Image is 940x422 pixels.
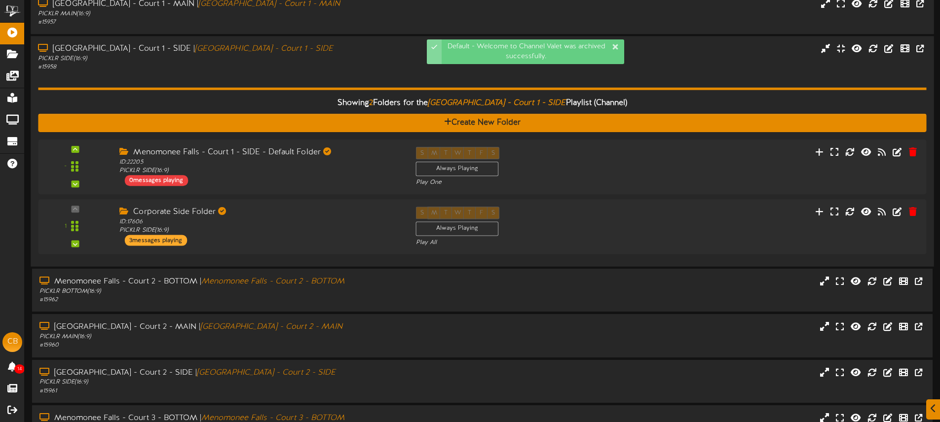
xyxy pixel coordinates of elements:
[442,39,624,64] div: Default - Welcome to Channel Valet was archived successfully.
[119,207,401,218] div: Corporate Side Folder
[428,99,566,107] i: [GEOGRAPHIC_DATA] - Court 1 - SIDE
[197,368,336,377] i: [GEOGRAPHIC_DATA] - Court 2 - SIDE
[201,277,344,286] i: Menomonee Falls - Court 2 - BOTTOM
[119,158,401,175] div: ID: 22205 PICKLR SIDE ( 16:9 )
[416,162,499,176] div: Always Playing
[416,239,623,247] div: Play All
[369,99,373,107] span: 2
[39,287,400,296] div: PICKLR BOTTOM ( 16:9 )
[119,218,401,235] div: ID: 17606 PICKLR SIDE ( 16:9 )
[38,18,400,27] div: # 15957
[416,178,623,187] div: Play One
[38,55,400,63] div: PICKLR SIDE ( 16:9 )
[38,63,400,71] div: # 15958
[39,276,400,287] div: Menomonee Falls - Court 2 - BOTTOM |
[38,114,926,132] button: Create New Folder
[38,10,400,18] div: PICKLR MAIN ( 16:9 )
[124,175,188,186] div: 0 messages playing
[39,378,400,387] div: PICKLR SIDE ( 16:9 )
[200,322,342,331] i: [GEOGRAPHIC_DATA] - Court 2 - MAIN
[39,341,400,350] div: # 15960
[39,296,400,304] div: # 15962
[14,364,25,374] span: 14
[611,42,619,52] div: Dismiss this notification
[195,44,333,53] i: [GEOGRAPHIC_DATA] - Court 1 - SIDE
[31,93,934,114] div: Showing Folders for the Playlist (Channel)
[38,43,400,55] div: [GEOGRAPHIC_DATA] - Court 1 - SIDE |
[124,235,187,246] div: 3 messages playing
[119,147,401,158] div: Menomonee Falls - Court 1 - SIDE - Default Folder
[39,387,400,395] div: # 15961
[2,332,22,352] div: CB
[39,321,400,333] div: [GEOGRAPHIC_DATA] - Court 2 - MAIN |
[416,221,499,236] div: Always Playing
[39,367,400,379] div: [GEOGRAPHIC_DATA] - Court 2 - SIDE |
[39,333,400,341] div: PICKLR MAIN ( 16:9 )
